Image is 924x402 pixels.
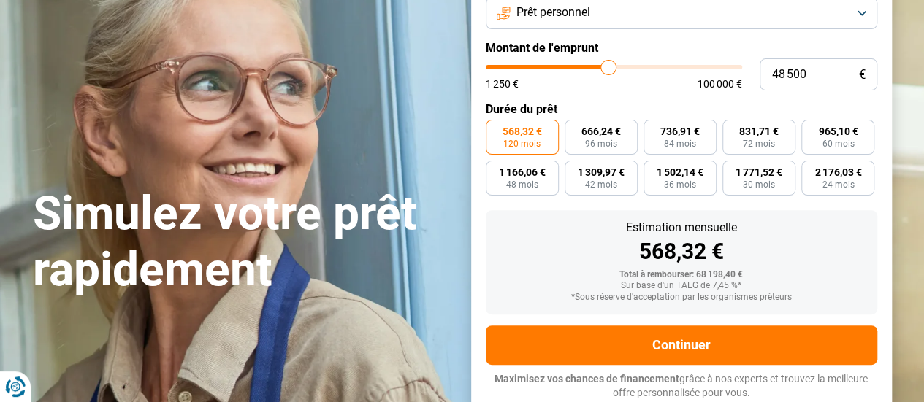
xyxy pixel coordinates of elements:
[814,167,861,177] span: 2 176,03 €
[739,126,779,136] span: 831,71 €
[497,241,866,263] div: 568,32 €
[822,139,854,148] span: 60 mois
[486,41,877,55] label: Montant de l'emprunt
[506,180,538,189] span: 48 mois
[486,79,519,89] span: 1 250 €
[743,139,775,148] span: 72 mois
[664,139,696,148] span: 84 mois
[503,139,541,148] span: 120 mois
[818,126,858,136] span: 965,10 €
[497,293,866,303] div: *Sous réserve d'acceptation par les organismes prêteurs
[516,4,590,20] span: Prêt personnel
[497,270,866,280] div: Total à rembourser: 68 198,40 €
[660,126,700,136] span: 736,91 €
[497,222,866,233] div: Estimation mensuelle
[585,180,617,189] span: 42 mois
[495,373,679,384] span: Maximisez vos chances de financement
[503,126,542,136] span: 568,32 €
[486,372,877,401] p: grâce à nos experts et trouvez la meilleure offre personnalisée pour vous.
[578,167,625,177] span: 1 309,97 €
[664,180,696,189] span: 36 mois
[657,167,703,177] span: 1 502,14 €
[486,102,877,116] label: Durée du prêt
[499,167,546,177] span: 1 166,06 €
[736,167,782,177] span: 1 771,52 €
[822,180,854,189] span: 24 mois
[497,281,866,291] div: Sur base d'un TAEG de 7,45 %*
[33,186,454,298] h1: Simulez votre prêt rapidement
[581,126,621,136] span: 666,24 €
[585,139,617,148] span: 96 mois
[698,79,742,89] span: 100 000 €
[859,69,866,81] span: €
[486,325,877,365] button: Continuer
[743,180,775,189] span: 30 mois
